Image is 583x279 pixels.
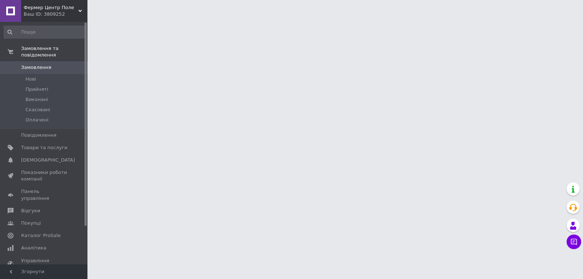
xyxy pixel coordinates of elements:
span: Аналітика [21,245,46,251]
span: Фермер Центр Поле [24,4,78,11]
input: Пошук [4,26,86,39]
span: Показники роботи компанії [21,169,67,182]
span: Нові [26,76,36,82]
span: Скасовані [26,106,50,113]
span: Виконані [26,96,48,103]
div: Ваш ID: 3809252 [24,11,87,18]
button: Чат з покупцем [567,235,581,249]
span: Покупці [21,220,41,226]
span: Повідомлення [21,132,56,139]
span: Управління сайтом [21,257,67,271]
span: Панель управління [21,188,67,201]
span: Замовлення [21,64,51,71]
span: Замовлення та повідомлення [21,45,87,58]
span: Оплачені [26,117,48,123]
span: Відгуки [21,208,40,214]
span: [DEMOGRAPHIC_DATA] [21,157,75,163]
span: Прийняті [26,86,48,93]
span: Товари та послуги [21,144,67,151]
span: Каталог ProSale [21,232,60,239]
